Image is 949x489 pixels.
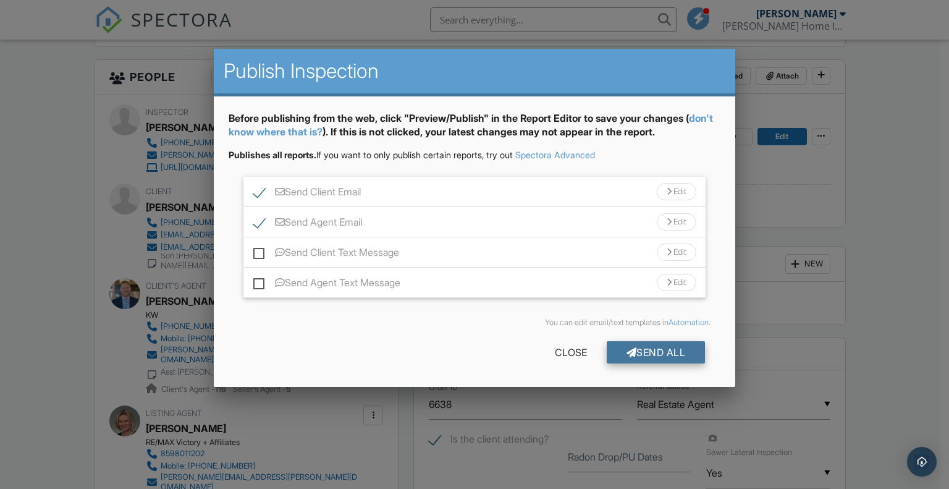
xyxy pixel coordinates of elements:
div: Before publishing from the web, click "Preview/Publish" in the Report Editor to save your changes... [229,111,721,149]
span: If you want to only publish certain reports, try out [229,150,513,160]
label: Send Client Email [253,186,361,202]
h2: Publish Inspection [224,59,726,83]
div: Open Intercom Messenger [907,447,937,477]
a: Spectora Advanced [515,150,595,160]
a: Automation [669,318,709,327]
strong: Publishes all reports. [229,150,316,160]
div: Close [535,341,607,364]
div: Send All [607,341,706,364]
div: You can edit email/text templates in . [238,318,711,328]
div: Edit [657,274,696,291]
div: Edit [657,244,696,261]
label: Send Client Text Message [253,247,399,262]
label: Send Agent Text Message [253,277,400,292]
div: Edit [657,183,696,200]
div: Edit [657,213,696,231]
a: don't know where that is? [229,112,713,138]
label: Send Agent Email [253,216,362,232]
